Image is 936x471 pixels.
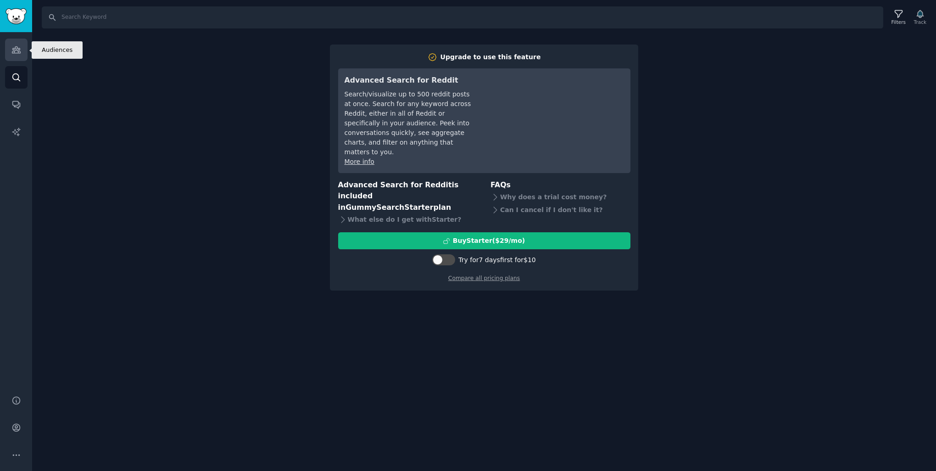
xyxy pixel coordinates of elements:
a: More info [345,158,374,165]
div: Can I cancel if I don't like it? [490,203,630,216]
div: Buy Starter ($ 29 /mo ) [453,236,525,246]
div: Search/visualize up to 500 reddit posts at once. Search for any keyword across Reddit, either in ... [345,90,474,157]
div: Filters [891,19,906,25]
div: What else do I get with Starter ? [338,213,478,226]
iframe: YouTube video player [486,75,624,144]
div: Try for 7 days first for $10 [458,255,535,265]
span: GummySearch Starter [345,203,433,212]
img: GummySearch logo [6,8,27,24]
input: Search Keyword [42,6,883,28]
button: BuyStarter($29/mo) [338,232,630,249]
div: Why does a trial cost money? [490,191,630,203]
h3: FAQs [490,179,630,191]
a: Compare all pricing plans [448,275,520,281]
h3: Advanced Search for Reddit is included in plan [338,179,478,213]
div: Upgrade to use this feature [440,52,541,62]
h3: Advanced Search for Reddit [345,75,474,86]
